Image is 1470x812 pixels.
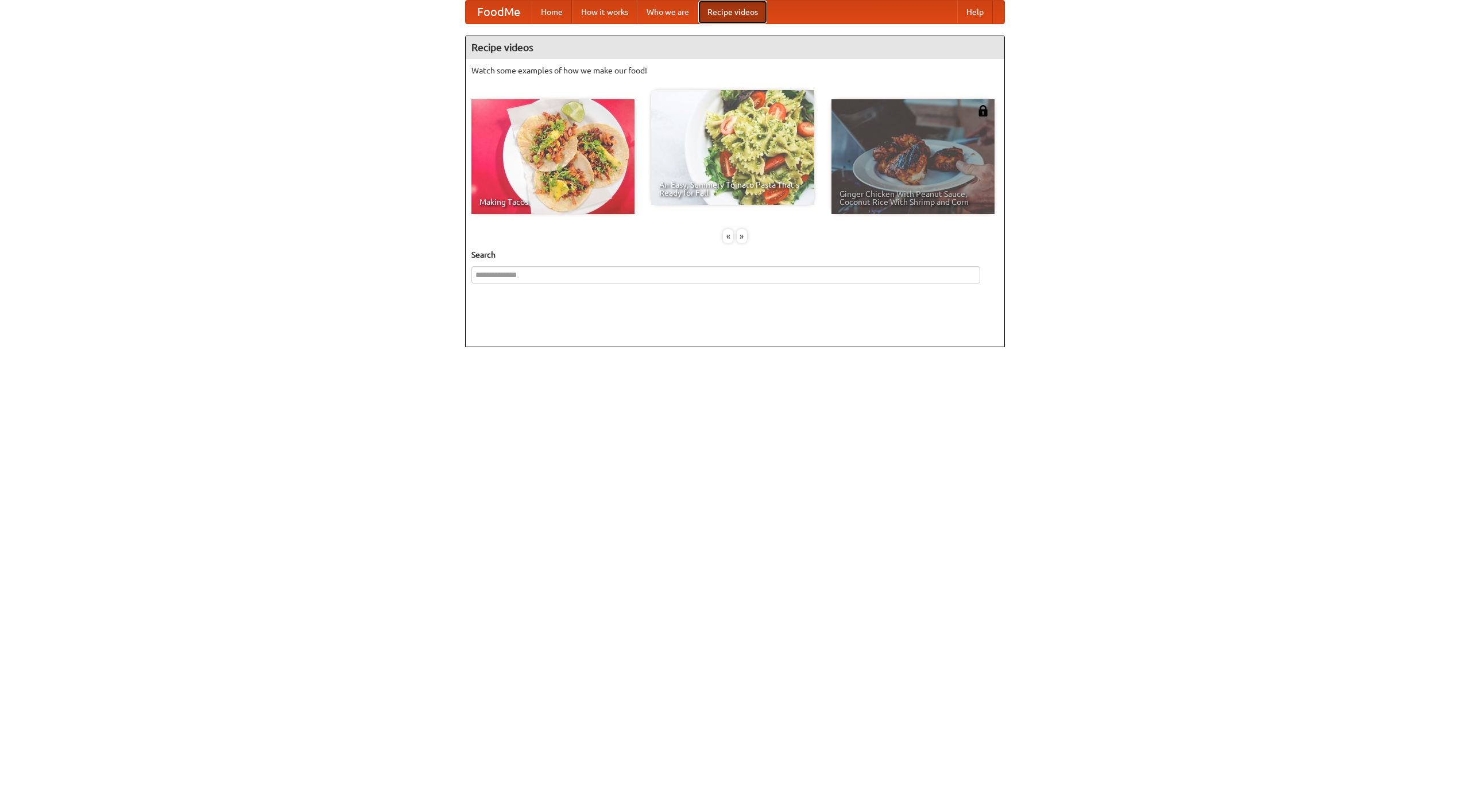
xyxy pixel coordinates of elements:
a: Making Tacos [471,99,635,214]
span: An Easy, Summery Tomato Pasta That's Ready for Fall [659,181,806,197]
a: Home [532,1,572,24]
a: How it works [572,1,637,24]
a: Recipe videos [698,1,767,24]
a: Who we are [637,1,698,24]
div: « [723,229,733,243]
span: Making Tacos [479,198,626,206]
a: Help [957,1,993,24]
div: » [737,229,747,243]
h5: Search [471,249,999,261]
a: An Easy, Summery Tomato Pasta That's Ready for Fall [651,90,814,205]
a: FoodMe [466,1,532,24]
h4: Recipe videos [466,36,1004,59]
p: Watch some examples of how we make our food! [471,65,999,76]
img: 483408.png [977,105,989,116]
